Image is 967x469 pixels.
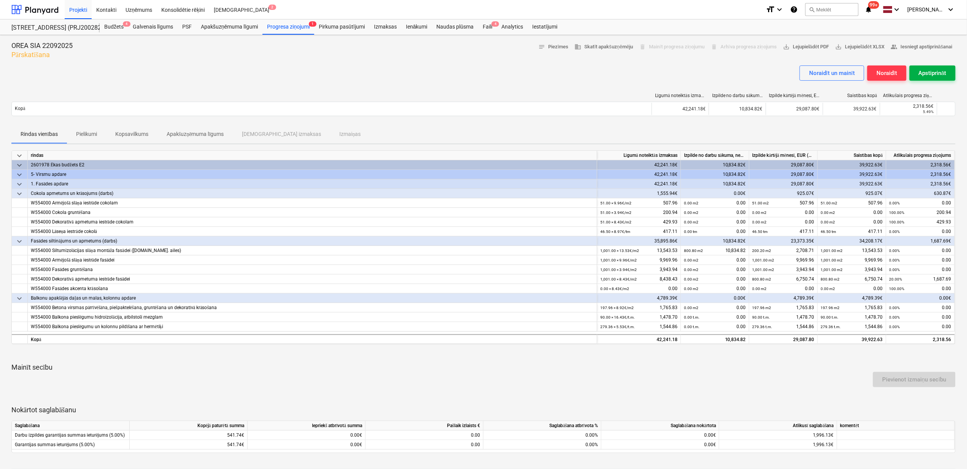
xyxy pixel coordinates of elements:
span: Lejupielādēt XLSX [835,43,884,51]
small: 800.80 m2 [821,277,840,281]
div: 42,241.18 [600,335,678,345]
div: 0.00 [889,227,951,236]
div: Progresa ziņojumi [262,19,314,35]
small: 0.00 m2 [684,277,698,281]
div: 507.96 [752,198,814,208]
div: Iepriekš atbrīvotā summa [248,421,366,431]
div: W554000 Fasādes gruntēšana [31,265,594,274]
p: Nokārtot saglabāšanu [11,405,956,415]
small: 100.00% [889,211,905,215]
div: 0.00€ [681,189,749,198]
div: 9,969.96 [821,255,883,265]
div: Līgumā noteiktās izmaksas [597,151,681,160]
button: Iesniegt apstiprināšanai [887,41,956,53]
button: Skatīt apakšuzņēmēju [572,41,636,53]
small: 200.20 m2 [752,249,771,253]
div: W554000 Balkona pieslēgumu un kolonnu pildīšana ar hermētiķi [31,322,594,332]
div: 1,478.70 [600,313,678,322]
div: Kopā [28,334,597,344]
div: Līgumā noteiktās izmaksas [655,93,706,99]
small: 0.00 × 8.43€ / m2 [600,287,629,291]
div: 39,922.63€ [818,160,886,170]
div: 0.00% [483,440,601,450]
div: 9,969.96 [600,255,678,265]
div: 42,241.18€ [652,103,709,115]
div: 29,087.80€ [749,160,818,170]
small: 46.50 tm [821,230,837,234]
div: Izpilde kārtējā mēnesī, EUR (bez PVN) [769,93,820,99]
div: Apstiprināt [919,68,946,78]
small: 1,001.00 m2 [821,258,843,262]
div: 0.00 [752,284,814,294]
div: 925.07€ [749,189,818,198]
small: 279.36 × 5.53€ / t.m. [600,325,635,329]
div: 417.11 [600,227,678,236]
i: keyboard_arrow_down [892,5,902,14]
small: 1,001.00 × 3.94€ / m2 [600,268,637,272]
div: 1,544.86 [821,322,883,332]
div: 2,318.56€ [886,179,955,189]
small: 0.00% [889,249,900,253]
div: Naudas plūsma [432,19,479,35]
div: Iestatījumi [528,19,562,35]
div: 429.93 [600,217,678,227]
div: 507.96 [600,198,678,208]
button: Meklēt [805,3,859,16]
div: 0.00 [684,274,746,284]
span: 4 [491,21,499,27]
p: Pārskatīšana [11,50,73,59]
span: people_alt [891,43,897,50]
div: 0.00 [684,313,746,322]
small: 800.80 m2 [752,277,771,281]
div: 0.00€ [601,431,719,440]
div: [STREET_ADDRESS] (PRJ2002826) 2601978 [11,24,91,32]
div: Saistības kopā [826,93,877,99]
div: 507.96 [821,198,883,208]
p: Mainīt secību [11,363,956,372]
small: 0.00 m2 [821,287,835,291]
span: 1 [309,21,317,27]
div: 1,544.86 [600,322,678,332]
i: Zināšanu pamats [790,5,798,14]
span: Piezīmes [538,43,569,51]
small: 279.36 t.m. [752,325,773,329]
div: 429.93 [889,217,951,227]
small: 0.00 m2 [752,220,767,224]
div: 0.00 [684,217,746,227]
div: 1,765.83 [821,303,883,313]
div: Noraidīt [876,68,897,78]
div: 10,834.82€ [681,170,749,179]
small: 0.00 m2 [684,220,698,224]
div: 2601978 Ēkas budžets E2 [31,160,594,170]
a: Galvenais līgums [128,19,178,35]
div: 0.00€ [681,294,749,303]
p: Kopsavilkums [115,130,148,138]
div: 1,996.13€ [719,431,837,440]
div: 1,687.69€ [886,236,955,246]
div: 1. Fasādes apdare [31,179,594,189]
div: 630.87€ [886,189,955,198]
small: 51.00 × 8.43€ / m2 [600,220,631,224]
div: 10,834.82€ [681,179,749,189]
a: Izmaksas [369,19,401,35]
div: 4,789.39€ [597,294,681,303]
div: 0.00 [889,284,951,294]
small: 1,001.00 × 13.53€ / m2 [600,249,639,253]
div: 3,943.94 [600,265,678,274]
div: Balkonu apakšējās daļas un malas, kolonnu apdare [31,294,594,303]
button: Lejupielādēt PDF [780,41,832,53]
small: 90.00 × 16.43€ / t.m. [600,315,635,319]
div: 29,087.80 [752,335,814,345]
button: Apstiprināt [910,65,956,81]
div: Pirkuma pasūtījumi [314,19,369,35]
div: Atlikušais progresa ziņojums [886,151,955,160]
a: Faili4 [478,19,497,35]
div: 0.00 [889,265,951,274]
div: 0.00€ [886,294,955,303]
div: 3,943.94 [821,265,883,274]
small: 51.00 m2 [821,201,838,205]
div: W554000 Balkona pieslēgumu hidroizolācija, atbilstoši mezglam [31,313,594,322]
div: W554000 Cokola gruntēšana [31,208,594,217]
div: 34,208.17€ [818,236,886,246]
